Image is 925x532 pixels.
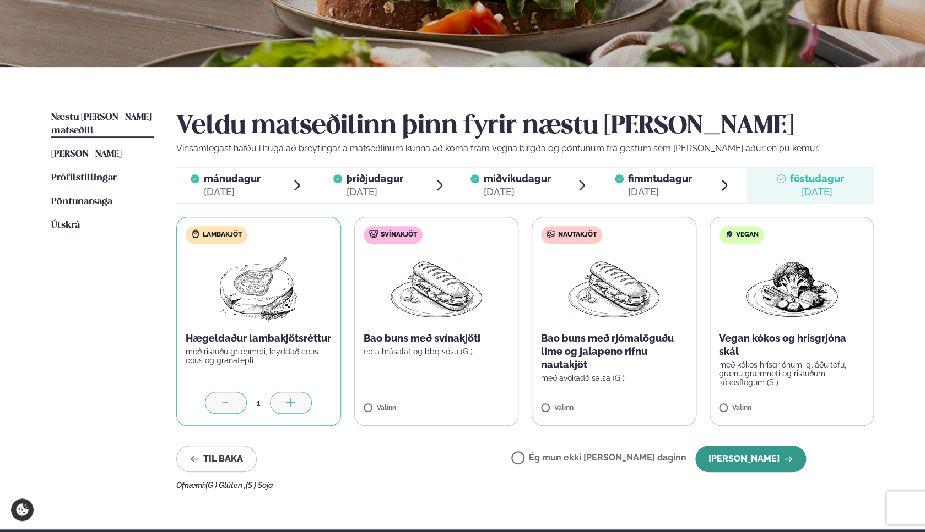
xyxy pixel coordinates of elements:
[247,397,270,409] div: 1
[541,374,687,382] p: með avókadó salsa (G )
[186,347,332,365] p: með ristuðu grænmeti, kryddað cous cous og granatepli
[51,197,112,206] span: Pöntunarsaga
[558,231,597,239] span: Nautakjöt
[204,185,261,199] div: [DATE]
[186,332,332,345] p: Hægeldaður lambakjötsréttur
[51,219,80,232] a: Útskrá
[364,347,510,356] p: epla hrásalat og bbq sósu (G )
[484,173,551,184] span: miðvikudagur
[347,185,403,199] div: [DATE]
[11,498,34,521] a: Cookie settings
[484,185,551,199] div: [DATE]
[628,185,692,199] div: [DATE]
[790,185,844,199] div: [DATE]
[51,173,117,183] span: Prófílstillingar
[176,481,874,490] div: Ofnæmi:
[724,229,733,238] img: Vegan.svg
[790,173,844,184] span: föstudagur
[695,446,806,472] button: [PERSON_NAME]
[203,231,242,239] span: Lambakjöt
[547,229,555,238] img: beef.svg
[369,229,378,238] img: pork.svg
[246,481,273,490] span: (S ) Soja
[743,253,840,323] img: Vegan.png
[736,231,759,239] span: Vegan
[628,173,692,184] span: fimmtudagur
[176,142,874,155] p: Vinsamlegast hafðu í huga að breytingar á matseðlinum kunna að koma fram vegna birgða og pöntunum...
[51,221,80,230] span: Útskrá
[51,172,117,185] a: Prófílstillingar
[191,229,200,238] img: Lamb.svg
[381,231,417,239] span: Svínakjöt
[541,332,687,371] p: Bao buns með rjómalöguðu lime og jalapeno rifnu nautakjöt
[205,481,246,490] span: (G ) Glúten ,
[204,173,261,184] span: mánudagur
[176,446,257,472] button: Til baka
[51,113,152,135] span: Næstu [PERSON_NAME] matseðill
[565,253,662,323] img: Panini.png
[51,148,122,161] a: [PERSON_NAME]
[51,150,122,159] span: [PERSON_NAME]
[176,111,874,142] h2: Veldu matseðilinn þinn fyrir næstu [PERSON_NAME]
[51,195,112,209] a: Pöntunarsaga
[719,332,865,358] p: Vegan kókos og hrísgrjóna skál
[51,111,154,138] a: Næstu [PERSON_NAME] matseðill
[347,173,403,184] span: þriðjudagur
[364,332,510,345] p: Bao buns með svínakjöti
[388,253,485,323] img: Panini.png
[210,253,307,323] img: Lamb-Meat.png
[719,360,865,387] p: með kókos hrísgrjónum, gljáðu tofu, grænu grænmeti og ristuðum kókosflögum (S )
